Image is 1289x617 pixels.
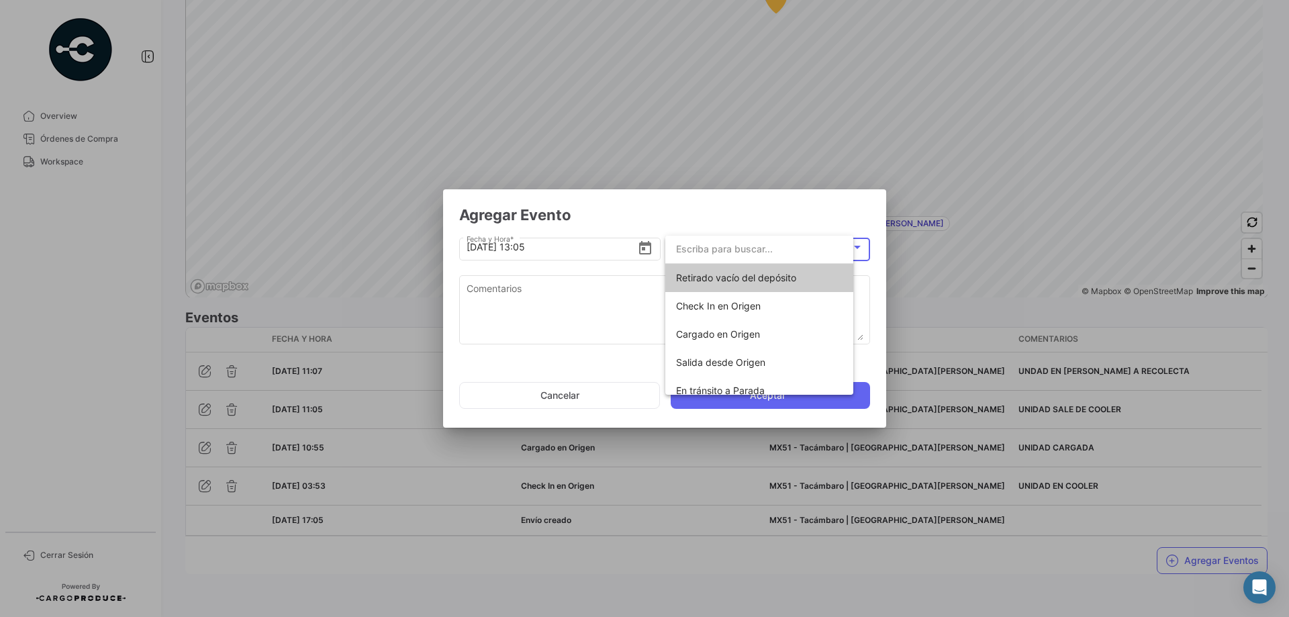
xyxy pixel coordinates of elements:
span: Cargado en Origen [676,328,760,340]
div: Abrir Intercom Messenger [1243,571,1276,604]
span: Check In en Origen [676,300,761,312]
span: Retirado vacío del depósito [676,272,796,283]
span: Salida desde Origen [676,357,765,368]
span: En tránsito a Parada [676,385,765,396]
input: dropdown search [665,235,853,263]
